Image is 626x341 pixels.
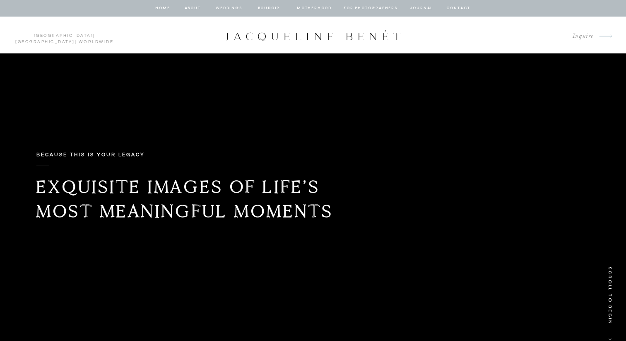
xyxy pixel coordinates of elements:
a: home [155,5,171,12]
p: SCROLL TO BEGIN [604,267,614,337]
a: [GEOGRAPHIC_DATA] [34,34,94,38]
p: | | Worldwide [12,33,117,38]
a: about [184,5,201,12]
a: [GEOGRAPHIC_DATA] [15,40,75,44]
b: Because this is your legacy [36,152,145,157]
a: contact [445,5,472,12]
b: Exquisite images of life’s most meaningful moments [36,176,333,222]
a: BOUDOIR [257,5,281,12]
a: journal [409,5,434,12]
a: Inquire [566,31,594,42]
a: for photographers [344,5,397,12]
a: Weddings [215,5,243,12]
a: Motherhood [297,5,331,12]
